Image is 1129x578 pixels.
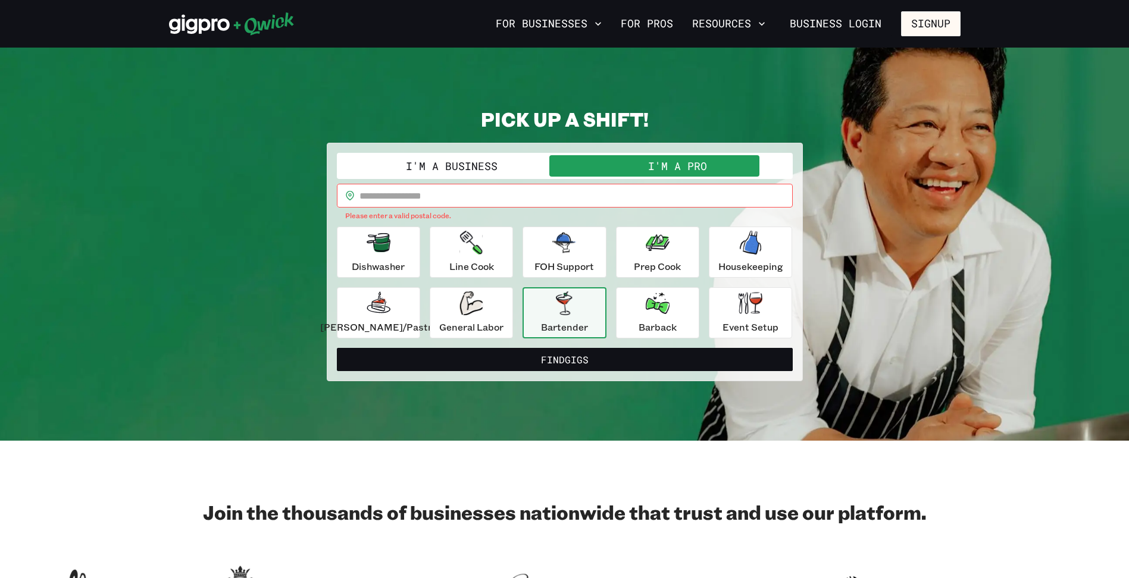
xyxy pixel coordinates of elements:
[541,320,588,334] p: Bartender
[565,155,790,177] button: I'm a Pro
[449,259,494,274] p: Line Cook
[687,14,770,34] button: Resources
[534,259,594,274] p: FOH Support
[320,320,437,334] p: [PERSON_NAME]/Pastry
[345,210,784,222] p: Please enter a valid postal code.
[327,107,803,131] h2: PICK UP A SHIFT!
[901,11,961,36] button: Signup
[780,11,892,36] a: Business Login
[616,14,678,34] a: For Pros
[523,227,606,278] button: FOH Support
[616,287,699,338] button: Barback
[337,348,793,372] button: FindGigs
[634,259,681,274] p: Prep Cook
[352,259,405,274] p: Dishwasher
[430,227,513,278] button: Line Cook
[337,287,420,338] button: [PERSON_NAME]/Pastry
[718,259,783,274] p: Housekeeping
[616,227,699,278] button: Prep Cook
[709,287,792,338] button: Event Setup
[523,287,606,338] button: Bartender
[339,155,565,177] button: I'm a Business
[491,14,606,34] button: For Businesses
[709,227,792,278] button: Housekeeping
[639,320,677,334] p: Barback
[337,227,420,278] button: Dishwasher
[439,320,503,334] p: General Labor
[169,500,961,524] h2: Join the thousands of businesses nationwide that trust and use our platform.
[430,287,513,338] button: General Labor
[723,320,778,334] p: Event Setup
